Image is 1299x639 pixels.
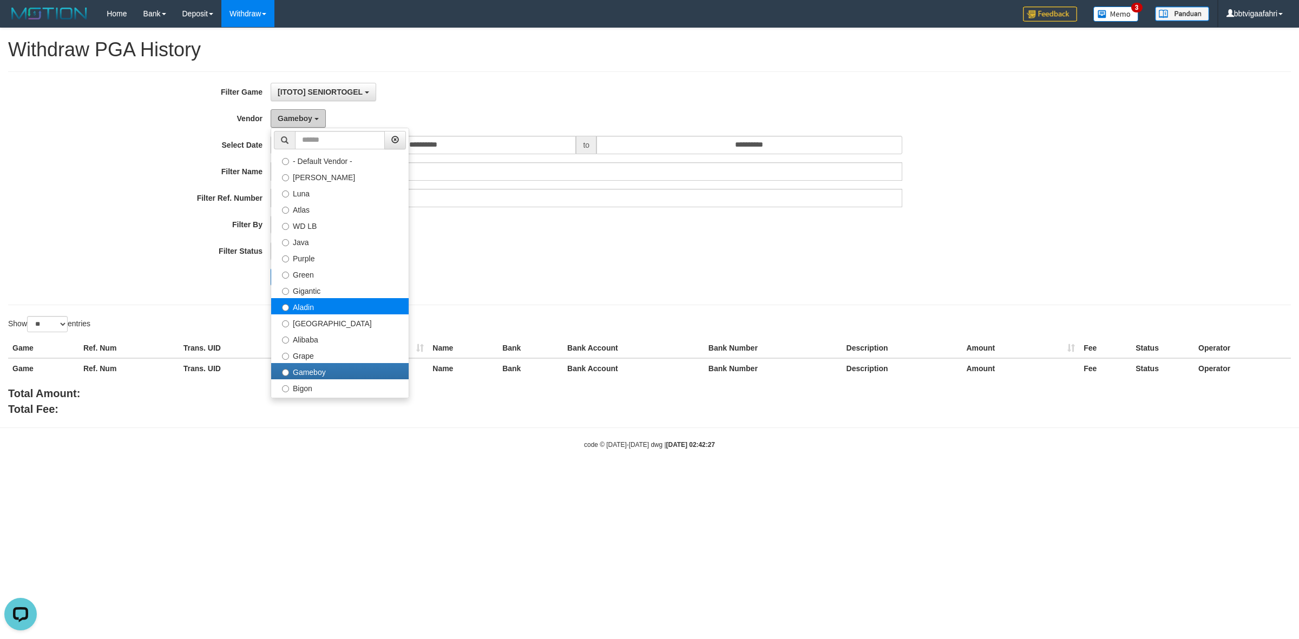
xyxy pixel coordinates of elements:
[271,201,409,217] label: Atlas
[278,88,363,96] span: [ITOTO] SENIORTOGEL
[282,353,289,360] input: Grape
[962,358,1079,378] th: Amount
[584,441,715,449] small: code © [DATE]-[DATE] dwg |
[282,337,289,344] input: Alibaba
[282,272,289,279] input: Green
[271,217,409,233] label: WD LB
[278,114,312,123] span: Gameboy
[179,358,289,378] th: Trans. UID
[842,358,962,378] th: Description
[666,441,715,449] strong: [DATE] 02:42:27
[498,358,563,378] th: Bank
[8,5,90,22] img: MOTION_logo.png
[704,338,842,358] th: Bank Number
[8,387,80,399] b: Total Amount:
[1131,3,1143,12] span: 3
[563,338,704,358] th: Bank Account
[27,316,68,332] select: Showentries
[8,39,1291,61] h1: Withdraw PGA History
[271,282,409,298] label: Gigantic
[271,331,409,347] label: Alibaba
[79,358,179,378] th: Ref. Num
[4,4,37,37] button: Open LiveChat chat widget
[282,385,289,392] input: Bigon
[1093,6,1139,22] img: Button%20Memo.svg
[271,347,409,363] label: Grape
[271,363,409,379] label: Gameboy
[271,298,409,314] label: Aladin
[8,338,79,358] th: Game
[271,83,376,101] button: [ITOTO] SENIORTOGEL
[1079,358,1131,378] th: Fee
[8,316,90,332] label: Show entries
[563,358,704,378] th: Bank Account
[1131,338,1194,358] th: Status
[271,168,409,185] label: [PERSON_NAME]
[79,338,179,358] th: Ref. Num
[1194,338,1291,358] th: Operator
[271,379,409,396] label: Bigon
[962,338,1079,358] th: Amount
[282,288,289,295] input: Gigantic
[428,358,498,378] th: Name
[271,185,409,201] label: Luna
[1194,358,1291,378] th: Operator
[282,158,289,165] input: - Default Vendor -
[282,223,289,230] input: WD LB
[842,338,962,358] th: Description
[704,358,842,378] th: Bank Number
[282,207,289,214] input: Atlas
[271,396,409,412] label: Allstar
[271,109,326,128] button: Gameboy
[282,255,289,262] input: Purple
[282,320,289,327] input: [GEOGRAPHIC_DATA]
[498,338,563,358] th: Bank
[282,239,289,246] input: Java
[428,338,498,358] th: Name
[282,190,289,197] input: Luna
[8,358,79,378] th: Game
[282,304,289,311] input: Aladin
[179,338,289,358] th: Trans. UID
[282,369,289,376] input: Gameboy
[1131,358,1194,378] th: Status
[271,266,409,282] label: Green
[1155,6,1209,21] img: panduan.png
[1079,338,1131,358] th: Fee
[576,136,596,154] span: to
[271,152,409,168] label: - Default Vendor -
[271,233,409,249] label: Java
[8,403,58,415] b: Total Fee:
[271,249,409,266] label: Purple
[282,174,289,181] input: [PERSON_NAME]
[1023,6,1077,22] img: Feedback.jpg
[271,314,409,331] label: [GEOGRAPHIC_DATA]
